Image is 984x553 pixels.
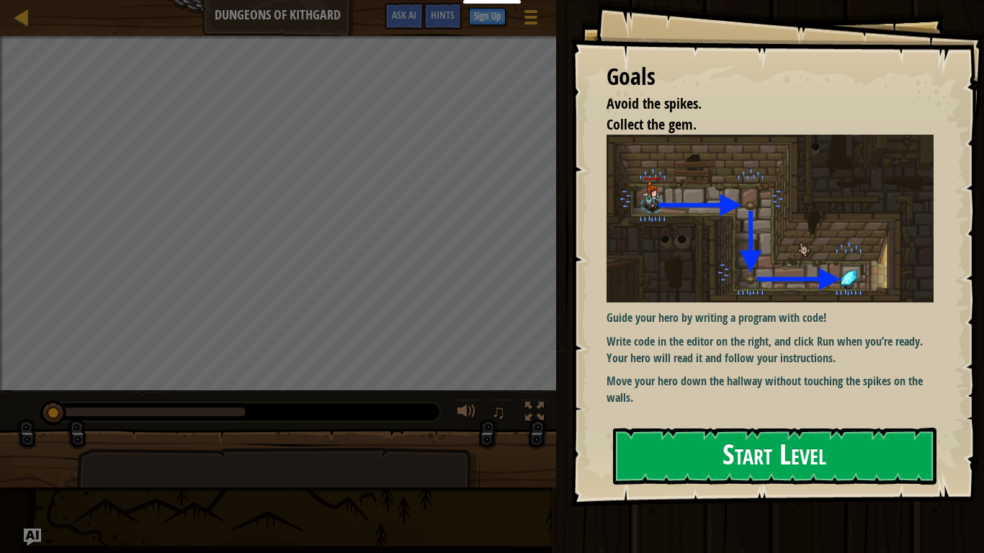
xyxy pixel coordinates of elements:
[607,373,934,406] p: Move your hero down the hallway without touching the spikes on the walls.
[607,114,697,134] span: Collect the gem.
[607,60,934,94] div: Goals
[392,8,416,22] span: Ask AI
[24,529,41,546] button: Ask AI
[513,3,549,37] button: Show game menu
[589,114,930,135] li: Collect the gem.
[385,3,424,30] button: Ask AI
[607,135,934,302] img: Dungeons of kithgard
[491,401,506,423] span: ♫
[607,333,934,367] p: Write code in the editor on the right, and click Run when you’re ready. Your hero will read it an...
[607,94,702,113] span: Avoid the spikes.
[589,94,930,114] li: Avoid the spikes.
[488,399,513,428] button: ♫
[469,8,506,25] button: Sign Up
[452,399,481,428] button: Adjust volume
[607,310,934,326] p: Guide your hero by writing a program with code!
[613,428,936,485] button: Start Level
[431,8,455,22] span: Hints
[520,399,549,428] button: Toggle fullscreen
